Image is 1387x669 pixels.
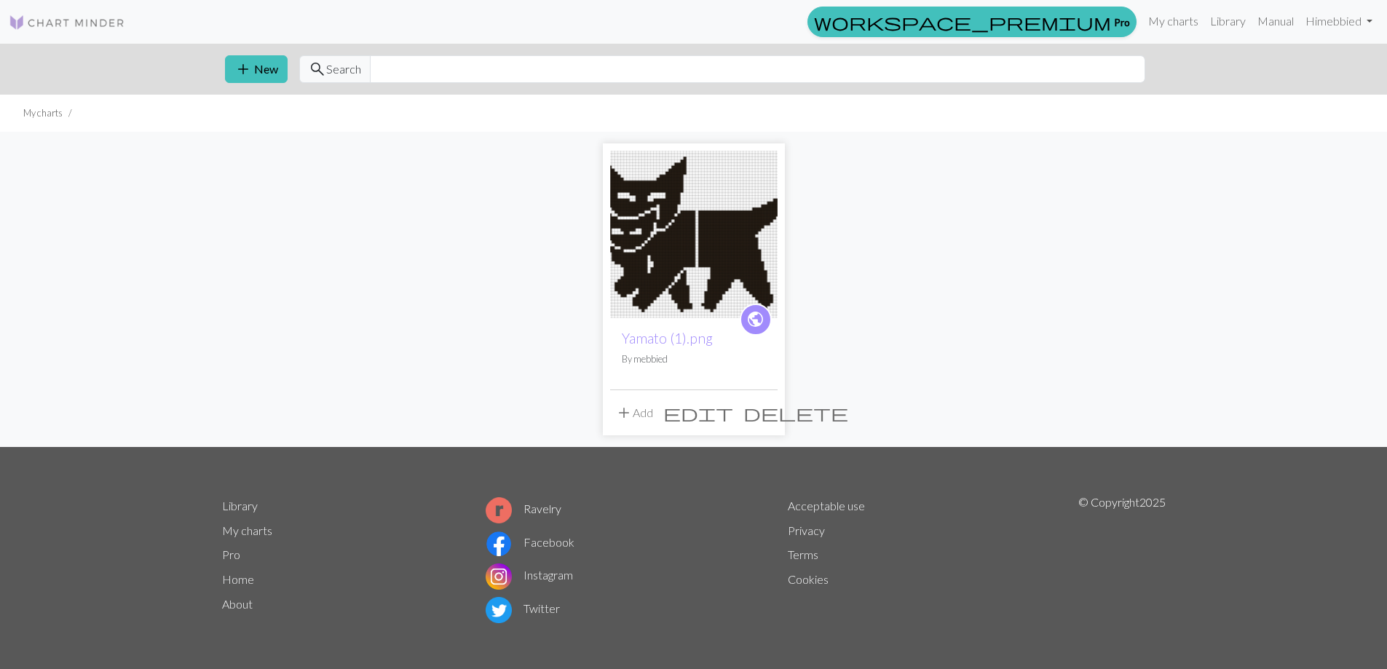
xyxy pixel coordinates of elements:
[610,226,778,240] a: Yamato (1).png
[486,535,574,549] a: Facebook
[663,404,733,421] i: Edit
[9,14,125,31] img: Logo
[1078,494,1166,626] p: © Copyright 2025
[622,330,713,347] a: Yamato (1).png
[610,151,778,318] img: Yamato (1).png
[222,547,240,561] a: Pro
[740,304,772,336] a: public
[486,597,512,623] img: Twitter logo
[309,59,326,79] span: search
[1252,7,1300,36] a: Manual
[486,502,561,515] a: Ravelry
[788,547,818,561] a: Terms
[225,55,288,83] button: New
[486,563,512,590] img: Instagram logo
[234,59,252,79] span: add
[1142,7,1204,36] a: My charts
[326,60,361,78] span: Search
[1300,7,1378,36] a: Himebbied
[222,523,272,537] a: My charts
[486,568,573,582] a: Instagram
[222,597,253,611] a: About
[615,403,633,423] span: add
[222,499,258,512] a: Library
[486,497,512,523] img: Ravelry logo
[663,403,733,423] span: edit
[746,308,764,330] span: public
[610,399,658,427] button: Add
[622,352,766,366] p: By mebbied
[743,403,848,423] span: delete
[746,305,764,334] i: public
[486,601,560,615] a: Twitter
[222,572,254,586] a: Home
[486,531,512,557] img: Facebook logo
[788,572,829,586] a: Cookies
[1204,7,1252,36] a: Library
[807,7,1137,37] a: Pro
[23,106,63,120] li: My charts
[788,523,825,537] a: Privacy
[658,399,738,427] button: Edit
[788,499,865,512] a: Acceptable use
[738,399,853,427] button: Delete
[814,12,1111,32] span: workspace_premium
